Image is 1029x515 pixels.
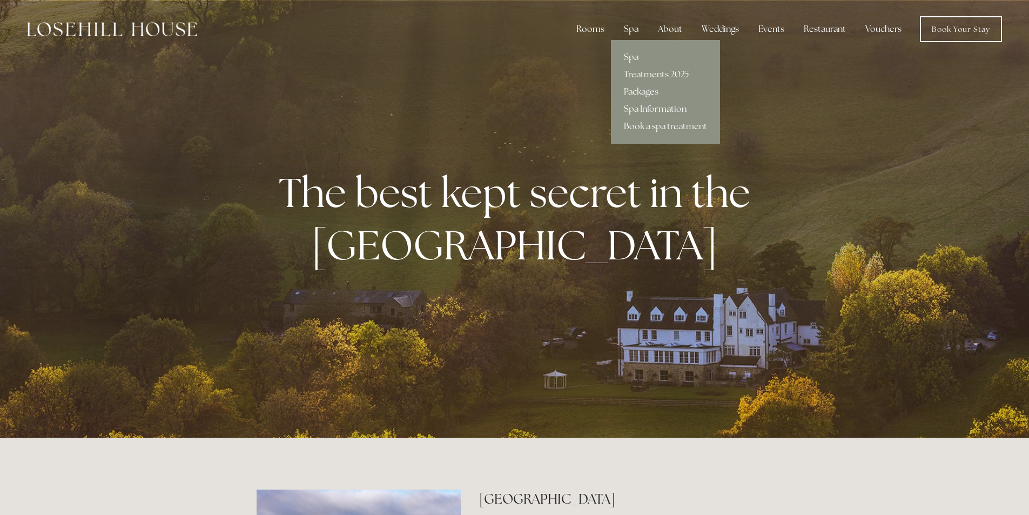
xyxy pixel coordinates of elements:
[479,490,772,509] h2: [GEOGRAPHIC_DATA]
[611,118,720,135] a: Book a spa treatment
[649,18,691,40] div: About
[27,22,197,36] img: Losehill House
[611,83,720,101] a: Packages
[568,18,613,40] div: Rooms
[611,101,720,118] a: Spa Information
[615,18,647,40] div: Spa
[750,18,793,40] div: Events
[279,166,759,272] strong: The best kept secret in the [GEOGRAPHIC_DATA]
[611,49,720,66] a: Spa
[795,18,855,40] div: Restaurant
[920,16,1002,42] a: Book Your Stay
[611,66,720,83] a: Treatments 2025
[693,18,748,40] div: Weddings
[857,18,910,40] a: Vouchers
